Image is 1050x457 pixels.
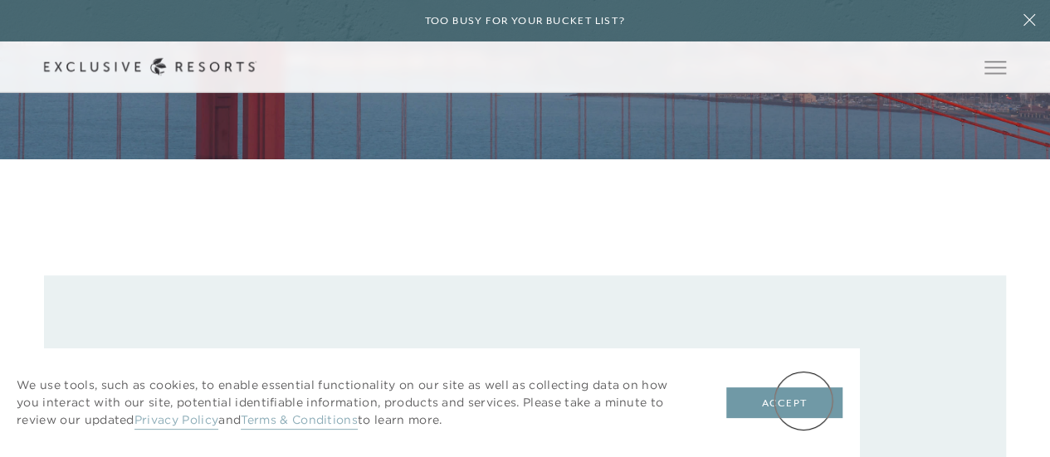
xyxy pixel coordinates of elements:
[984,61,1006,73] button: Open navigation
[241,412,358,430] a: Terms & Conditions
[726,387,842,419] button: Accept
[17,377,693,429] p: We use tools, such as cookies, to enable essential functionality on our site as well as collectin...
[134,412,218,430] a: Privacy Policy
[425,13,626,29] h6: Too busy for your bucket list?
